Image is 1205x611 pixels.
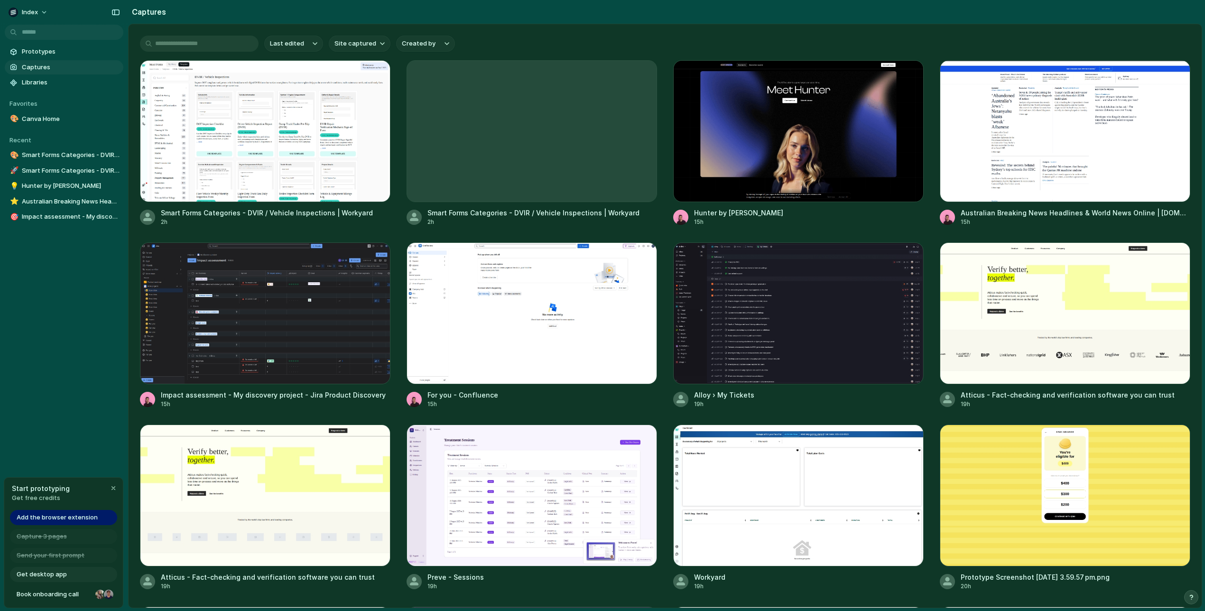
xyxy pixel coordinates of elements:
[694,208,783,218] div: Hunter by [PERSON_NAME]
[9,100,37,107] span: Favorites
[161,390,386,400] div: Impact assessment - My discovery project - Jira Product Discovery
[694,390,754,400] div: Alloy › My Tickets
[961,390,1175,400] div: Atticus - Fact-checking and verification software you can trust
[161,572,375,582] div: Atticus - Fact-checking and verification software you can trust
[9,197,18,206] button: ⭐
[5,179,123,193] a: 💡Hunter by [PERSON_NAME]
[694,218,783,226] div: 15h
[10,212,17,222] div: 🎯
[10,196,17,207] div: ⭐
[694,400,754,408] div: 19h
[10,567,117,582] a: Get desktop app
[22,166,120,176] span: Smart Forms Categories - DVIR / Vehicle Inspections | Workyard
[161,218,373,226] div: 2h
[329,36,390,52] button: Site captured
[22,150,120,160] span: Smart Forms Categories - DVIR / Vehicle Inspections | Workyard
[694,582,725,591] div: 19h
[22,8,38,17] span: Index
[161,208,373,218] div: Smart Forms Categories - DVIR / Vehicle Inspections | Workyard
[17,532,67,541] span: Capture 3 pages
[94,589,106,600] div: Nicole Kubica
[9,150,18,160] button: 🎨
[402,39,436,48] span: Created by
[334,39,376,48] span: Site captured
[5,75,123,90] a: Libraries
[264,36,323,52] button: Last edited
[427,218,640,226] div: 2h
[5,194,123,209] a: ⭐Australian Breaking News Headlines & World News Online | [DOMAIN_NAME]
[12,483,70,493] span: Start prototyping
[427,208,640,218] div: Smart Forms Categories - DVIR / Vehicle Inspections | Workyard
[961,218,1190,226] div: 15h
[22,63,120,72] span: Captures
[22,47,120,56] span: Prototypes
[427,390,498,400] div: For you - Confluence
[22,197,120,206] span: Australian Breaking News Headlines & World News Online | [DOMAIN_NAME]
[9,181,18,191] button: 💡
[161,582,375,591] div: 19h
[22,212,120,222] span: Impact assessment - My discovery project - Jira Product Discovery
[5,164,123,178] a: 🚀Smart Forms Categories - DVIR / Vehicle Inspections | Workyard
[161,400,386,408] div: 15h
[5,5,53,20] button: Index
[427,582,484,591] div: 19h
[961,582,1110,591] div: 20h
[17,570,67,579] span: Get desktop app
[694,572,725,582] div: Workyard
[9,114,18,124] button: 🎨
[5,210,123,224] a: 🎯Impact assessment - My discovery project - Jira Product Discovery
[9,212,18,222] button: 🎯
[5,148,123,162] a: 🎨Smart Forms Categories - DVIR / Vehicle Inspections | Workyard
[5,112,123,126] a: 🎨Canva Home
[17,513,98,522] span: Add the browser extension
[10,587,117,602] a: Book onboarding call
[10,181,17,192] div: 💡
[17,551,84,560] span: Send your first prompt
[5,60,123,74] a: Captures
[961,208,1190,218] div: Australian Breaking News Headlines & World News Online | [DOMAIN_NAME]
[12,493,70,503] span: Get free credits
[10,165,17,176] div: 🚀
[128,6,166,18] h2: Captures
[961,400,1175,408] div: 19h
[22,114,120,124] span: Canva Home
[103,589,114,600] div: Christian Iacullo
[396,36,455,52] button: Created by
[961,572,1110,582] div: Prototype Screenshot [DATE] 3.59.57 pm.png
[17,590,92,599] span: Book onboarding call
[9,136,31,144] span: Recent
[9,166,18,176] button: 🚀
[5,45,123,59] a: Prototypes
[270,39,304,48] span: Last edited
[427,572,484,582] div: Preve - Sessions
[10,113,17,124] div: 🎨
[10,150,17,161] div: 🎨
[10,510,117,525] a: Add the browser extension
[22,78,120,87] span: Libraries
[22,181,120,191] span: Hunter by [PERSON_NAME]
[427,400,498,408] div: 15h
